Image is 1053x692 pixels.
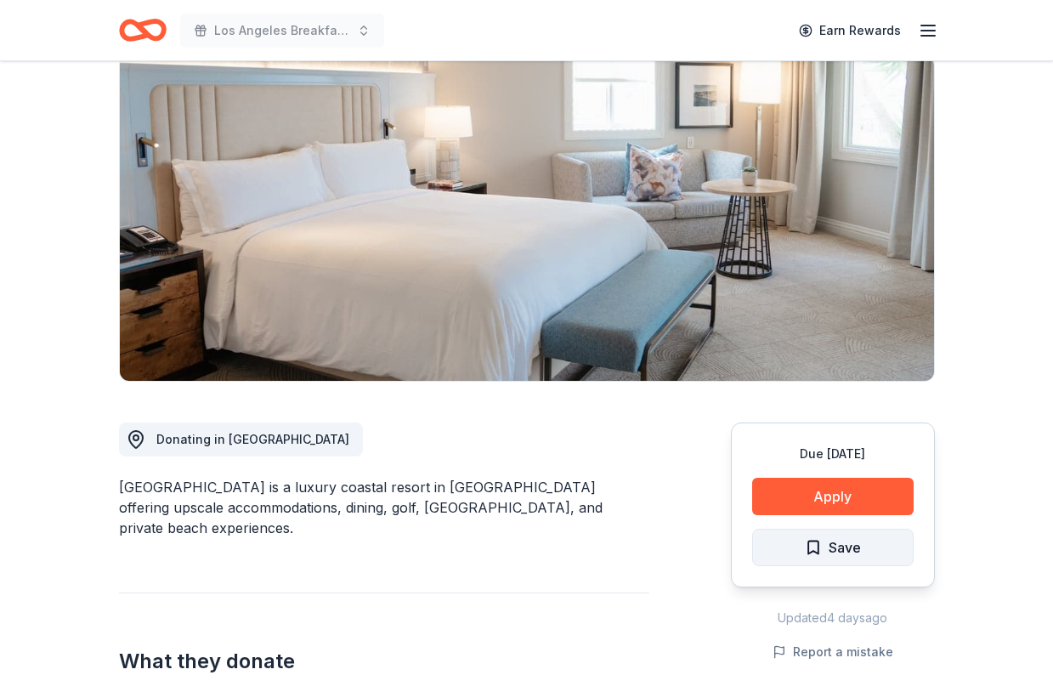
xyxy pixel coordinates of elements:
[119,10,167,50] a: Home
[119,477,649,538] div: [GEOGRAPHIC_DATA] is a luxury coastal resort in [GEOGRAPHIC_DATA] offering upscale accommodations...
[214,20,350,41] span: Los Angeles Breakfast Club Centennial Celebration
[180,14,384,48] button: Los Angeles Breakfast Club Centennial Celebration
[119,648,649,675] h2: What they donate
[156,432,349,446] span: Donating in [GEOGRAPHIC_DATA]
[752,529,914,566] button: Save
[731,608,935,628] div: Updated 4 days ago
[789,15,911,46] a: Earn Rewards
[120,56,934,381] img: Image for Waldorf Astoria Monarch Beach Resort & Club
[752,444,914,464] div: Due [DATE]
[773,642,893,662] button: Report a mistake
[752,478,914,515] button: Apply
[829,536,861,559] span: Save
